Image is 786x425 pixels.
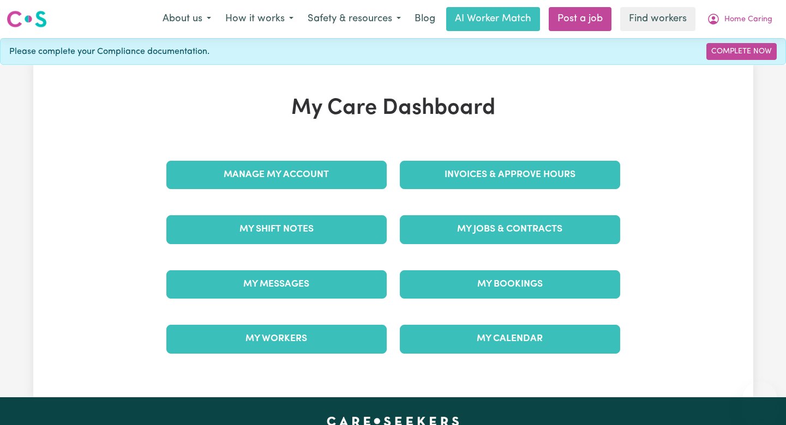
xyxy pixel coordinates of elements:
span: Please complete your Compliance documentation. [9,45,209,58]
a: Careseekers logo [7,7,47,32]
a: My Workers [166,325,387,353]
a: Blog [408,7,442,31]
a: My Messages [166,270,387,299]
h1: My Care Dashboard [160,95,627,122]
button: About us [155,8,218,31]
a: Post a job [549,7,611,31]
a: Invoices & Approve Hours [400,161,620,189]
button: My Account [700,8,779,31]
a: Manage My Account [166,161,387,189]
button: Safety & resources [301,8,408,31]
span: Home Caring [724,14,772,26]
a: Complete Now [706,43,777,60]
a: My Jobs & Contracts [400,215,620,244]
a: My Bookings [400,270,620,299]
a: My Shift Notes [166,215,387,244]
iframe: Button to launch messaging window [742,381,777,416]
img: Careseekers logo [7,9,47,29]
a: My Calendar [400,325,620,353]
a: AI Worker Match [446,7,540,31]
button: How it works [218,8,301,31]
a: Find workers [620,7,695,31]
